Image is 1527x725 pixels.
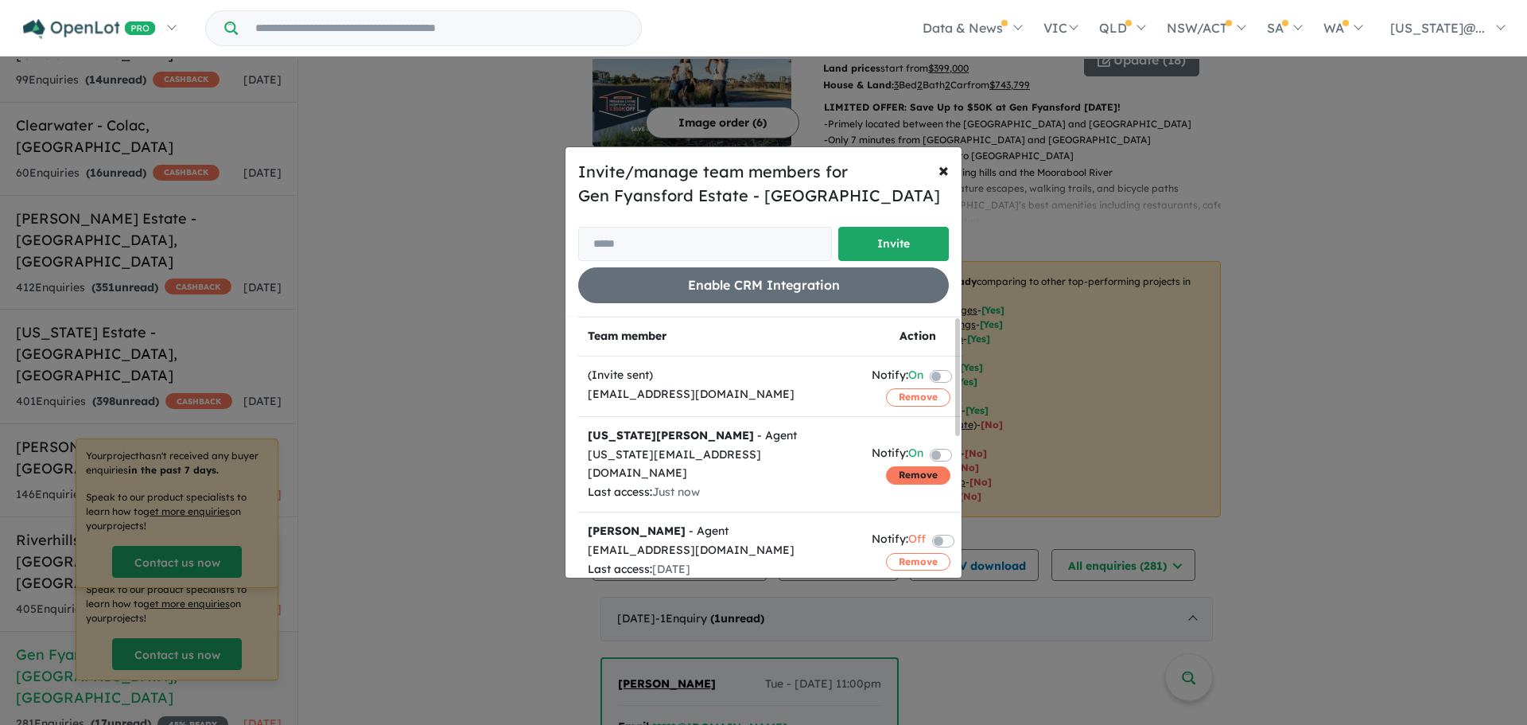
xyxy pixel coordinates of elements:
[938,158,949,181] span: ×
[578,267,949,303] button: Enable CRM Integration
[886,553,950,571] button: Remove
[588,524,686,538] strong: [PERSON_NAME]
[241,11,638,45] input: Try estate name, suburb, builder or developer
[588,428,754,442] strong: [US_STATE][PERSON_NAME]
[588,446,853,484] div: [US_STATE][EMAIL_ADDRESS][DOMAIN_NAME]
[872,530,926,552] div: Notify:
[872,444,923,466] div: Notify:
[588,541,853,560] div: [EMAIL_ADDRESS][DOMAIN_NAME]
[588,483,853,502] div: Last access:
[588,366,853,385] div: (Invite sent)
[862,318,973,357] th: Action
[588,522,853,541] div: - Agent
[886,388,950,406] button: Remove
[588,560,853,579] div: Last access:
[652,485,700,499] span: Just now
[588,427,853,446] div: - Agent
[1390,20,1485,36] span: [US_STATE]@...
[908,530,926,552] span: Off
[886,466,950,484] button: Remove
[652,562,690,576] span: [DATE]
[908,444,923,466] span: On
[872,366,923,388] div: Notify:
[838,227,949,261] button: Invite
[578,160,949,208] h5: Invite/manage team members for Gen Fyansford Estate - [GEOGRAPHIC_DATA]
[23,19,156,39] img: Openlot PRO Logo White
[578,318,862,357] th: Team member
[588,385,853,404] div: [EMAIL_ADDRESS][DOMAIN_NAME]
[908,366,923,388] span: On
